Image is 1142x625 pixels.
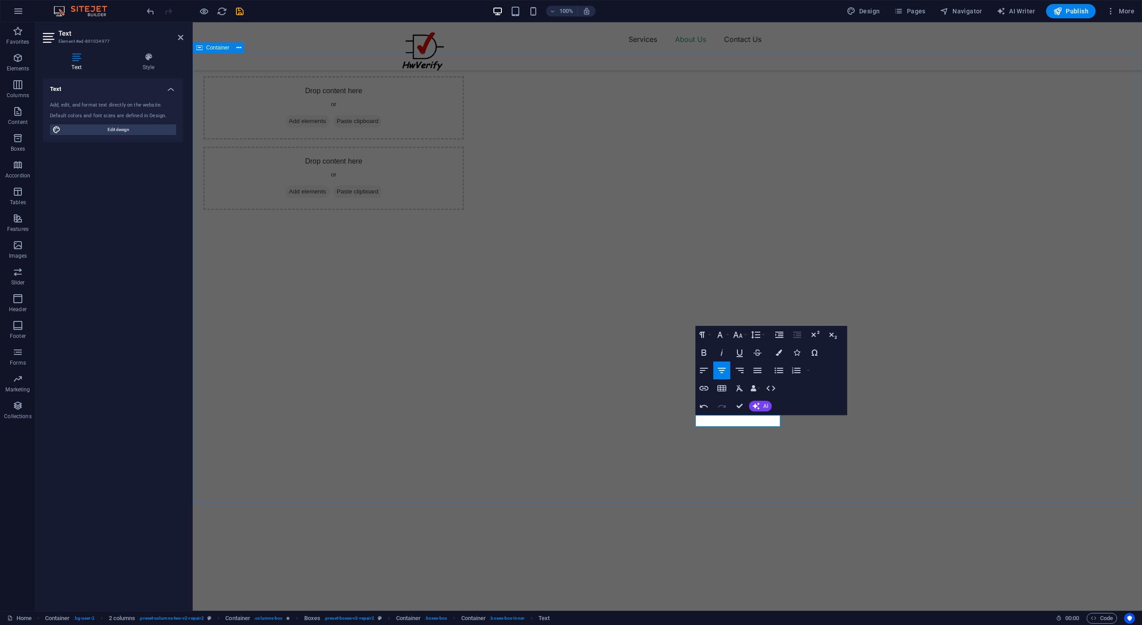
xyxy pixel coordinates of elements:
[50,102,176,109] div: Add, edit, and format text directly on the website.
[114,53,183,71] h4: Style
[847,7,880,16] span: Design
[770,362,787,379] button: Unordered List
[805,362,812,379] button: Ordered List
[695,397,712,415] button: Undo (⌘Z)
[695,362,712,379] button: Align Left
[749,401,772,411] button: AI
[713,397,730,415] button: Redo (⌘⇧Z)
[1103,4,1138,18] button: More
[9,306,27,313] p: Header
[7,92,29,99] p: Columns
[254,613,282,624] span: . columns-box
[788,344,805,362] button: Icons
[217,6,227,16] i: Reload page
[141,93,190,105] span: Paste clipboard
[50,112,176,120] div: Default colors and font sizes are defined in Design.
[73,613,95,624] span: . bg-user-2
[58,37,166,45] h3: Element #ed-891034977
[894,7,925,16] span: Pages
[538,613,550,624] span: Click to select. Double-click to edit
[10,359,26,366] p: Forms
[11,279,25,286] p: Slider
[843,4,884,18] div: Design (Ctrl+Alt+Y)
[749,344,766,362] button: Strikethrough
[1091,613,1113,624] span: Code
[145,6,156,16] i: Undo: Change text (Ctrl+Z)
[713,362,730,379] button: Align Center
[713,379,730,397] button: Insert Table
[235,6,245,16] i: Save (Ctrl+S)
[5,172,30,179] p: Accordion
[43,78,183,95] h4: Text
[324,613,374,624] span: . preset-boxes-v3-repair2
[93,163,137,176] span: Add elements
[1106,7,1134,16] span: More
[50,124,176,135] button: Edit design
[489,613,525,624] span: . boxes-box-inner
[788,362,805,379] button: Ordered List
[713,326,730,344] button: Font Family
[378,616,382,621] i: This element is a customizable preset
[1053,7,1088,16] span: Publish
[695,379,712,397] button: Insert Link
[936,4,986,18] button: Navigator
[9,252,27,259] p: Images
[216,6,227,16] button: reload
[141,163,190,176] span: Paste clipboard
[45,613,550,624] nav: breadcrumb
[749,362,766,379] button: Align Justify
[43,53,114,71] h4: Text
[1046,4,1096,18] button: Publish
[731,326,748,344] button: Font Size
[109,613,136,624] span: Click to select. Double-click to edit
[51,6,118,16] img: Editor Logo
[731,379,748,397] button: Clear Formatting
[713,344,730,362] button: Italic (⌘I)
[771,326,788,344] button: Increase Indent
[93,93,137,105] span: Add elements
[7,65,29,72] p: Elements
[695,326,712,344] button: Paragraph Format
[1072,615,1073,621] span: :
[731,344,748,362] button: Underline (⌘U)
[546,6,578,16] button: 100%
[45,613,70,624] span: Click to select. Double-click to edit
[207,616,211,621] i: This element is a customizable preset
[1065,613,1079,624] span: 00 00
[997,7,1035,16] span: AI Writer
[461,613,486,624] span: Click to select. Double-click to edit
[5,386,30,393] p: Marketing
[304,613,320,624] span: Click to select. Double-click to edit
[695,344,712,362] button: Bold (⌘B)
[11,124,271,188] div: Drop content here
[234,6,245,16] button: save
[225,613,250,624] span: Click to select. Double-click to edit
[763,403,768,409] span: AI
[807,326,823,344] button: Superscript
[6,38,29,45] p: Favorites
[4,413,31,420] p: Collections
[63,124,174,135] span: Edit design
[10,333,26,340] p: Footer
[789,326,806,344] button: Decrease Indent
[890,4,929,18] button: Pages
[749,379,761,397] button: Data Bindings
[58,29,183,37] h2: Text
[731,397,748,415] button: Confirm (⌘+⏎)
[396,613,421,624] span: Click to select. Double-click to edit
[286,616,290,621] i: Element contains an animation
[424,613,447,624] span: . boxes-box
[749,326,766,344] button: Line Height
[731,362,748,379] button: Align Right
[199,6,209,16] button: Click here to leave preview mode and continue editing
[806,344,823,362] button: Special Characters
[11,54,271,117] div: Drop content here
[1056,613,1080,624] h6: Session time
[8,119,28,126] p: Content
[7,613,32,624] a: Click to cancel selection. Double-click to open Pages
[559,6,574,16] h6: 100%
[10,199,26,206] p: Tables
[139,613,204,624] span: . preset-columns-two-v2-repair2
[1087,613,1117,624] button: Code
[7,226,29,233] p: Features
